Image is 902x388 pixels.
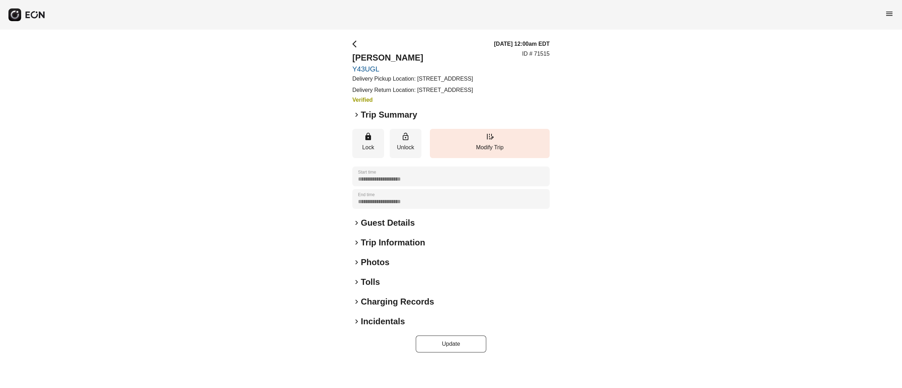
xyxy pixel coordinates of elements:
h2: Trip Information [361,237,425,248]
span: keyboard_arrow_right [352,238,361,247]
h3: [DATE] 12:00am EDT [494,40,550,48]
h2: Incidentals [361,316,405,327]
span: keyboard_arrow_right [352,219,361,227]
p: Delivery Return Location: [STREET_ADDRESS] [352,86,473,94]
p: Unlock [393,143,418,152]
span: keyboard_arrow_right [352,111,361,119]
p: ID # 71515 [522,50,550,58]
button: Update [416,336,486,352]
h2: Photos [361,257,389,268]
h3: Verified [352,96,473,104]
a: Y43UGL [352,65,473,73]
h2: Charging Records [361,296,434,307]
span: keyboard_arrow_right [352,317,361,326]
h2: Trip Summary [361,109,417,120]
p: Modify Trip [433,143,546,152]
button: Unlock [390,129,421,158]
span: arrow_back_ios [352,40,361,48]
span: menu [885,10,894,18]
span: edit_road [486,132,494,141]
p: Lock [356,143,381,152]
span: keyboard_arrow_right [352,278,361,286]
span: lock_open [401,132,410,141]
p: Delivery Pickup Location: [STREET_ADDRESS] [352,75,473,83]
h2: Tolls [361,276,380,288]
h2: Guest Details [361,217,415,229]
button: Modify Trip [430,129,550,158]
span: lock [364,132,372,141]
span: keyboard_arrow_right [352,258,361,267]
h2: [PERSON_NAME] [352,52,473,63]
button: Lock [352,129,384,158]
span: keyboard_arrow_right [352,298,361,306]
